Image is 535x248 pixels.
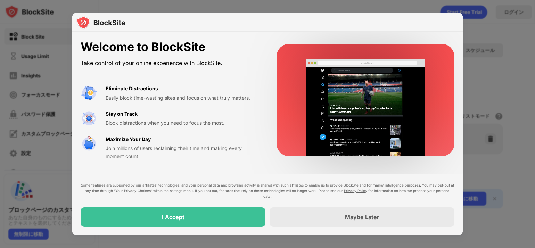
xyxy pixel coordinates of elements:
div: Eliminate Distractions [106,85,158,92]
div: Welcome to BlockSite [81,40,260,54]
div: Maybe Later [345,214,379,221]
img: value-safe-time.svg [81,135,97,152]
div: Some features are supported by our affiliates’ technologies, and your personal data and browsing ... [81,182,454,199]
img: value-focus.svg [81,110,97,127]
a: Privacy Policy [344,189,367,193]
div: Take control of your online experience with BlockSite. [81,58,260,68]
img: logo-blocksite.svg [76,16,125,30]
div: Join millions of users reclaiming their time and making every moment count. [106,144,260,160]
div: Block distractions when you need to focus the most. [106,119,260,127]
img: value-avoid-distractions.svg [81,85,97,101]
div: Easily block time-wasting sites and focus on what truly matters. [106,94,260,102]
div: Maximize Your Day [106,135,151,143]
div: Stay on Track [106,110,138,118]
div: I Accept [162,214,184,221]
